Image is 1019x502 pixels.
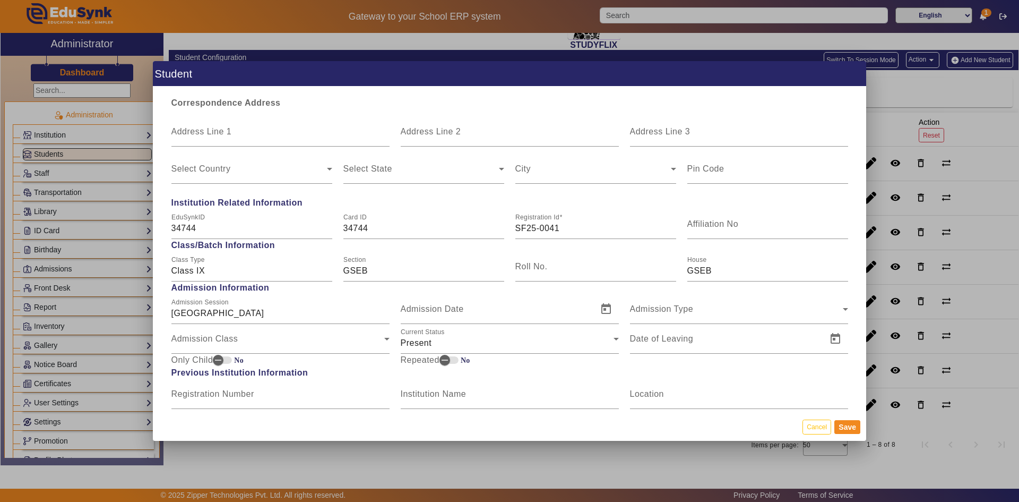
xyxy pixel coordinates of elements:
[630,392,848,405] input: Location
[823,326,848,352] button: Open calendar
[459,356,470,365] label: No
[515,265,676,277] input: Roll No.
[171,392,390,405] input: Registration Number
[343,265,504,277] input: Section
[401,304,464,313] mat-label: Admission Date
[171,98,281,107] b: Correspondence Address
[687,167,848,180] input: Pin Code
[687,219,739,228] mat-label: Affiliation No
[630,307,843,320] span: Admission Type
[166,239,853,252] span: Class/Batch Information
[401,130,619,142] input: Address Line 2
[401,338,432,347] span: Present
[687,164,724,173] mat-label: Pin Code
[630,389,664,398] mat-label: Location
[171,130,390,142] input: Address Line 1
[171,164,231,173] mat-label: Select Country
[166,197,853,209] span: Institution Related Information
[343,164,392,173] mat-label: Select State
[401,354,439,367] mat-label: Repeated
[171,265,332,277] input: Class Type
[687,257,707,263] mat-label: House
[515,222,676,235] input: Registration Id
[171,307,390,320] input: Admission Session
[166,367,853,379] span: Previous Institution Information
[401,392,619,405] input: Institution Name
[802,420,831,434] button: Cancel
[171,354,213,367] mat-label: Only Child
[171,389,254,398] mat-label: Registration Number
[171,127,232,136] mat-label: Address Line 1
[515,164,531,173] mat-label: City
[515,262,548,271] mat-label: Roll No.
[401,389,467,398] mat-label: Institution Name
[687,222,848,235] input: Affiliation No
[166,282,853,294] span: Admission Information
[401,329,445,336] mat-label: Current Status
[171,214,205,221] mat-label: EduSynkID
[343,214,367,221] mat-label: Card ID
[171,299,229,306] mat-label: Admission Session
[630,334,694,343] mat-label: Date of Leaving
[630,127,690,136] mat-label: Address Line 3
[171,334,238,343] mat-label: Admission Class
[153,61,866,86] h1: Student
[630,130,848,142] input: Address Line 3
[171,222,332,235] input: EduSynkID
[343,222,504,235] input: Card ID
[630,337,821,350] input: Date of Leaving
[343,257,366,263] mat-label: Section
[687,265,848,277] input: House
[232,356,244,365] label: No
[593,296,619,322] button: Open calendar
[630,304,694,313] mat-label: Admission Type
[171,337,384,350] span: Admission Class
[171,257,205,263] mat-label: Class Type
[401,127,461,136] mat-label: Address Line 2
[834,420,860,434] button: Save
[515,214,559,221] mat-label: Registration Id
[401,307,591,320] input: Admission Date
